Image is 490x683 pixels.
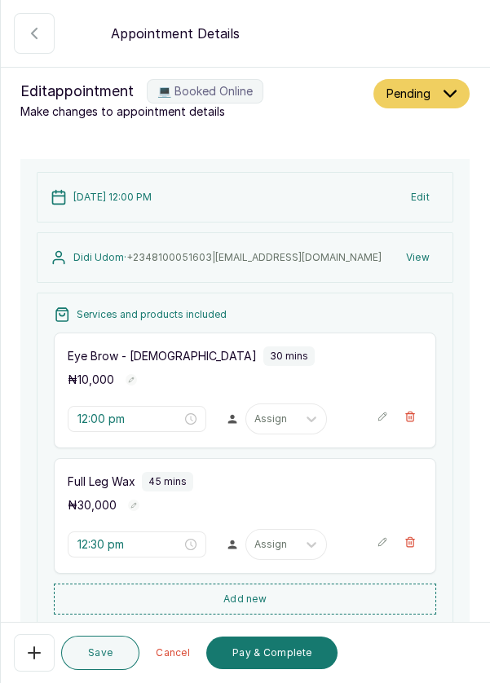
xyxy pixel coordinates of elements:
[68,372,114,388] p: ₦
[20,104,367,120] p: Make changes to appointment details
[386,86,430,102] span: Pending
[148,475,187,488] p: 45 mins
[206,637,338,669] button: Pay & Complete
[68,474,135,490] p: Full Leg Wax
[401,183,439,212] button: Edit
[68,348,257,364] p: Eye Brow - [DEMOGRAPHIC_DATA]
[61,636,139,670] button: Save
[146,637,200,669] button: Cancel
[20,80,134,103] span: Edit appointment
[111,24,240,43] p: Appointment Details
[396,243,439,272] button: View
[147,79,263,104] label: 💻 Booked Online
[77,410,182,428] input: Select time
[73,191,152,204] p: [DATE] 12:00 PM
[77,372,114,386] span: 10,000
[77,498,117,512] span: 30,000
[73,251,382,264] p: Didi Udom ·
[270,350,308,363] p: 30 mins
[54,584,436,615] button: Add new
[373,79,470,108] button: Pending
[77,308,227,321] p: Services and products included
[126,251,382,263] span: +234 8100051603 | [EMAIL_ADDRESS][DOMAIN_NAME]
[68,497,117,513] p: ₦
[77,535,182,553] input: Select time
